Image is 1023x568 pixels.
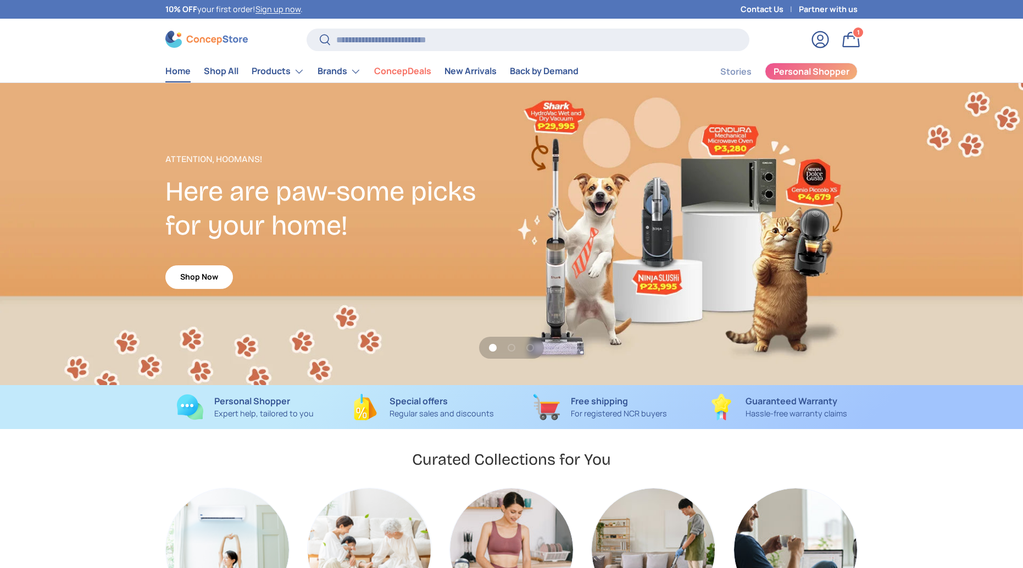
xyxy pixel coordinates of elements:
p: For registered NCR buyers [571,408,667,420]
a: Personal Shopper [765,63,858,80]
nav: Primary [165,60,579,82]
p: Attention, Hoomans! [165,153,511,166]
strong: Special offers [390,395,448,407]
a: ConcepDeals [374,60,431,82]
a: Back by Demand [510,60,579,82]
span: Personal Shopper [774,67,849,76]
a: Personal Shopper Expert help, tailored to you [165,394,325,420]
a: Shop Now [165,265,233,289]
a: Home [165,60,191,82]
summary: Brands [311,60,368,82]
a: New Arrivals [444,60,497,82]
a: Special offers Regular sales and discounts [343,394,503,420]
strong: Guaranteed Warranty [746,395,837,407]
a: Products [252,60,304,82]
p: Hassle-free warranty claims [746,408,847,420]
h2: Here are paw-some picks for your home! [165,175,511,243]
a: Sign up now [255,4,301,14]
img: ConcepStore [165,31,248,48]
strong: Free shipping [571,395,628,407]
strong: 10% OFF [165,4,197,14]
a: Contact Us [741,3,799,15]
nav: Secondary [694,60,858,82]
a: Stories [720,61,752,82]
summary: Products [245,60,311,82]
a: Brands [318,60,361,82]
p: Expert help, tailored to you [214,408,314,420]
p: Regular sales and discounts [390,408,494,420]
a: Free shipping For registered NCR buyers [520,394,680,420]
h2: Curated Collections for You [412,449,611,470]
span: 1 [857,28,860,36]
a: Guaranteed Warranty Hassle-free warranty claims [698,394,858,420]
strong: Personal Shopper [214,395,290,407]
p: your first order! . [165,3,303,15]
a: Partner with us [799,3,858,15]
a: Shop All [204,60,238,82]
